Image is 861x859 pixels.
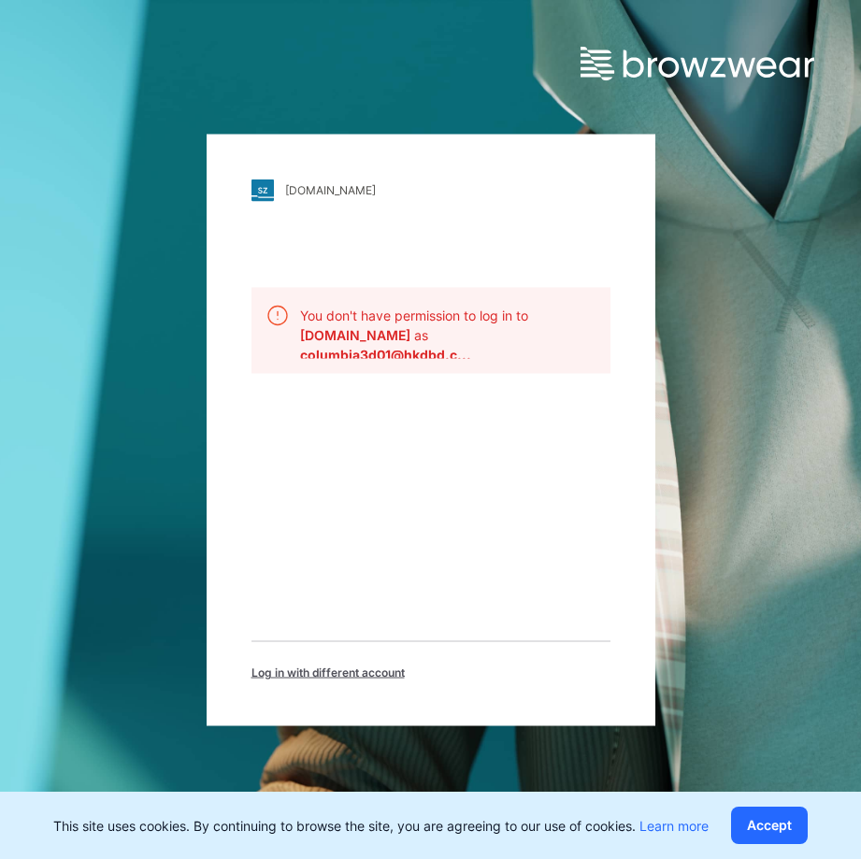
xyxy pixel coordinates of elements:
img: stylezone-logo.562084cfcfab977791bfbf7441f1a819.svg [251,179,274,201]
div: [DOMAIN_NAME] [285,183,376,197]
a: Learn more [639,818,709,834]
p: This site uses cookies. By continuing to browse the site, you are agreeing to our use of cookies. [53,816,709,836]
img: alert.76a3ded3c87c6ed799a365e1fca291d4.svg [266,304,289,326]
img: browzwear-logo.e42bd6dac1945053ebaf764b6aa21510.svg [581,47,814,80]
button: Accept [731,807,808,844]
p: You don't have permission to log in to as [300,305,596,344]
b: [DOMAIN_NAME] [300,326,414,342]
b: columbia3d01@hkdbd.com [300,346,471,362]
span: Log in with different account [251,664,405,680]
a: [DOMAIN_NAME] [251,179,610,201]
